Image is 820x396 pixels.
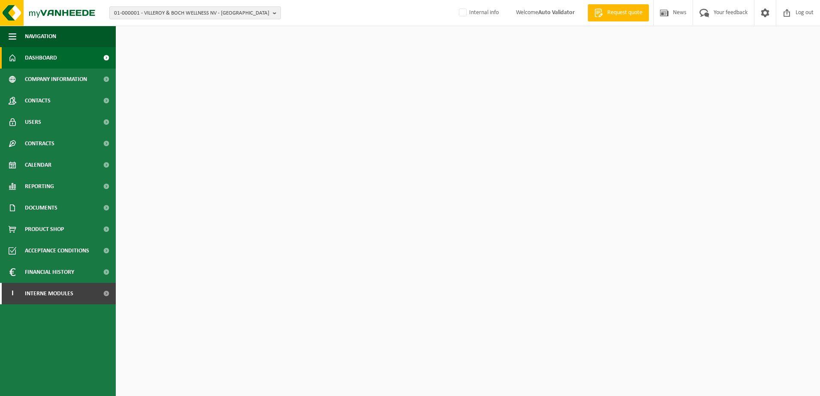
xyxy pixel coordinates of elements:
[9,283,16,304] span: I
[109,6,281,19] button: 01-000001 - VILLEROY & BOCH WELLNESS NV - [GEOGRAPHIC_DATA]
[25,283,73,304] span: Interne modules
[25,219,64,240] span: Product Shop
[25,176,54,197] span: Reporting
[605,9,645,17] span: Request quote
[25,261,74,283] span: Financial History
[25,90,51,111] span: Contacts
[588,4,649,21] a: Request quote
[25,26,56,47] span: Navigation
[25,240,89,261] span: Acceptance conditions
[25,154,51,176] span: Calendar
[25,197,57,219] span: Documents
[457,6,499,19] label: Internal info
[25,111,41,133] span: Users
[25,69,87,90] span: Company information
[25,133,54,154] span: Contracts
[25,47,57,69] span: Dashboard
[538,9,575,16] strong: Auto Validator
[114,7,269,20] span: 01-000001 - VILLEROY & BOCH WELLNESS NV - [GEOGRAPHIC_DATA]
